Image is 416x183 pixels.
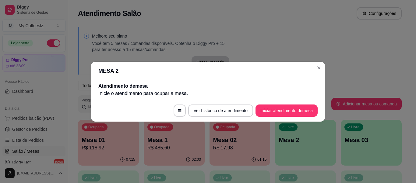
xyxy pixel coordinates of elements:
[256,104,318,117] button: Iniciar atendimento demesa
[188,104,253,117] button: Ver histórico de atendimento
[91,62,325,80] header: MESA 2
[98,82,318,90] h2: Atendimento de mesa
[98,90,318,97] p: Inicie o atendimento para ocupar a mesa .
[314,63,324,73] button: Close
